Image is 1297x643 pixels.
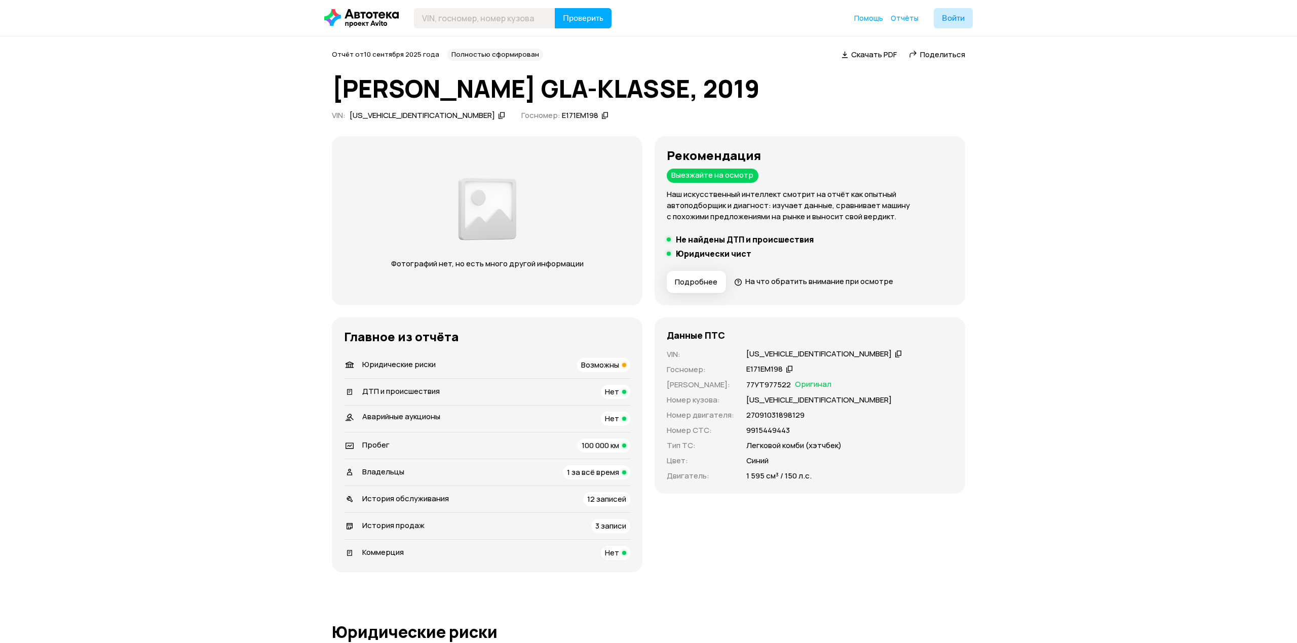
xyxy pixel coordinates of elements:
[667,349,734,360] p: VIN :
[332,623,965,641] h1: Юридические риски
[582,440,619,451] span: 100 000 км
[381,258,593,269] p: Фотографий нет, но есть много другой информации
[746,379,791,390] p: 77УТ977522
[667,394,734,406] p: Номер кузова :
[667,470,734,481] p: Двигатель :
[746,440,842,451] p: Легковой комби (хэтчбек)
[746,425,790,436] p: 9915449443
[563,14,603,22] span: Проверить
[676,234,814,245] h5: Не найдены ДТП и происшествия
[581,359,619,370] span: Возможны
[455,172,519,246] img: d89e54fb62fcf1f0.png
[362,547,404,557] span: Коммерция
[362,359,436,370] span: Юридические риски
[891,13,919,23] a: Отчёты
[746,349,892,359] div: [US_VEHICLE_IDENTIFICATION_NUMBER]
[909,49,965,60] a: Поделиться
[851,49,897,60] span: Скачать PDF
[362,386,440,396] span: ДТП и происшествия
[595,520,626,531] span: 3 записи
[605,413,619,424] span: Нет
[562,110,598,121] div: Е171ЕМ198
[667,330,725,341] h4: Данные ПТС
[676,249,751,259] h5: Юридически чист
[344,330,630,344] h3: Главное из отчёта
[605,547,619,558] span: Нет
[675,277,717,287] span: Подробнее
[447,49,543,61] div: Полностью сформирован
[745,276,893,287] span: На что обратить внимание при осмотре
[667,169,758,183] div: Выезжайте на осмотр
[555,8,612,28] button: Проверить
[667,189,953,222] p: Наш искусственный интеллект смотрит на отчёт как опытный автоподборщик и диагност: изучает данные...
[746,470,812,481] p: 1 595 см³ / 150 л.с.
[667,455,734,466] p: Цвет :
[920,49,965,60] span: Поделиться
[942,14,965,22] span: Войти
[854,13,883,23] a: Помощь
[667,440,734,451] p: Тип ТС :
[332,75,965,102] h1: [PERSON_NAME] GLA-KLASSE, 2019
[746,394,892,406] p: [US_VEHICLE_IDENTIFICATION_NUMBER]
[667,148,953,163] h3: Рекомендация
[934,8,973,28] button: Войти
[362,439,390,450] span: Пробег
[667,271,726,293] button: Подробнее
[362,493,449,504] span: История обслуживания
[746,455,769,466] p: Синий
[746,410,805,421] p: 27091031898129
[332,50,439,59] span: Отчёт от 10 сентября 2025 года
[667,425,734,436] p: Номер СТС :
[605,386,619,397] span: Нет
[842,49,897,60] a: Скачать PDF
[332,110,346,120] span: VIN :
[414,8,555,28] input: VIN, госномер, номер кузова
[362,466,404,477] span: Владельцы
[667,410,734,421] p: Номер двигателя :
[521,110,560,120] span: Госномер:
[587,494,626,504] span: 12 записей
[350,110,495,121] div: [US_VEHICLE_IDENTIFICATION_NUMBER]
[667,379,734,390] p: [PERSON_NAME] :
[795,379,831,390] span: Оригинал
[362,411,440,422] span: Аварийные аукционы
[734,276,893,287] a: На что обратить внимание при осмотре
[667,364,734,375] p: Госномер :
[567,467,619,477] span: 1 за всё время
[746,364,783,375] div: Е171ЕМ198
[362,520,425,531] span: История продаж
